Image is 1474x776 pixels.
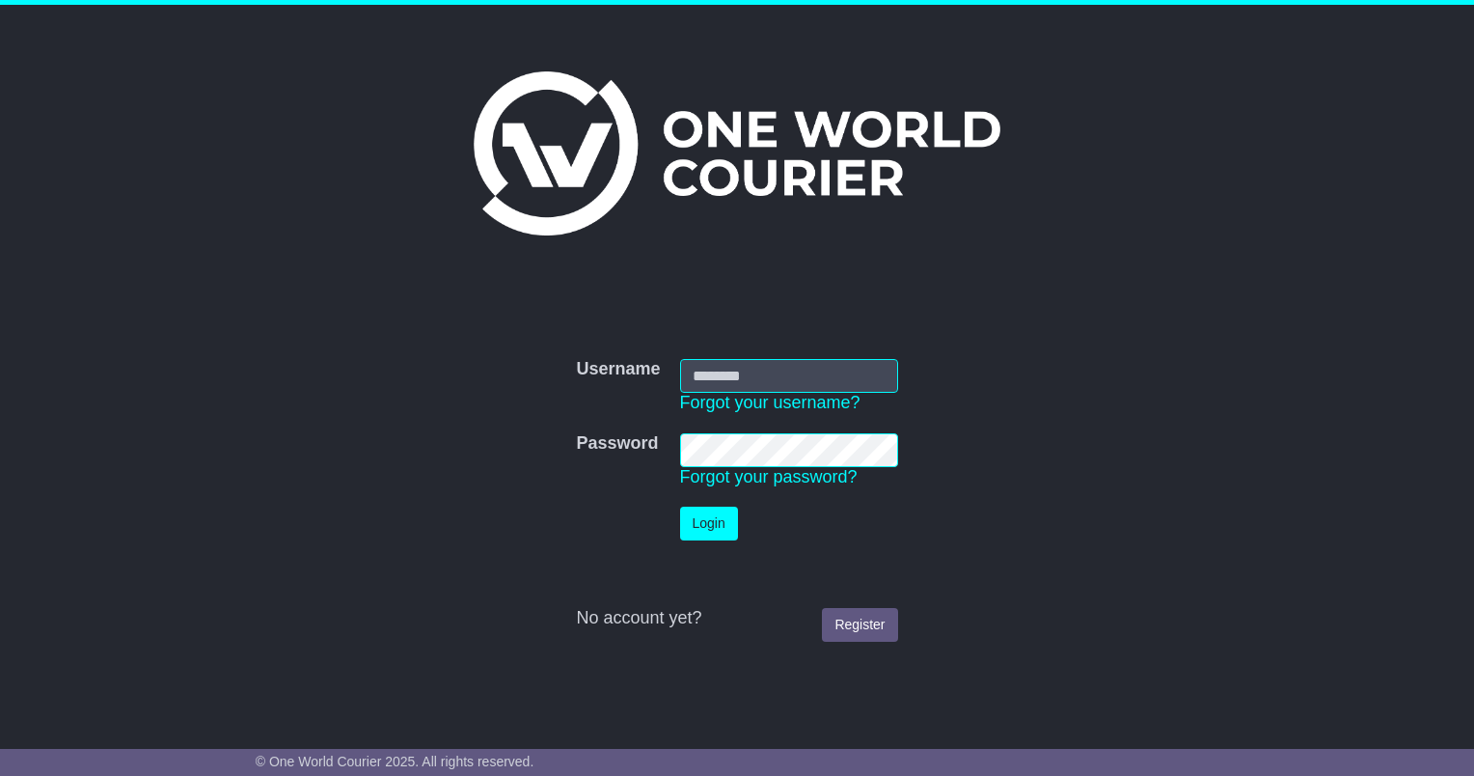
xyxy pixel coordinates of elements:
[822,608,897,642] a: Register
[256,754,534,769] span: © One World Courier 2025. All rights reserved.
[576,608,897,629] div: No account yet?
[680,467,858,486] a: Forgot your password?
[576,433,658,455] label: Password
[680,507,738,540] button: Login
[680,393,860,412] a: Forgot your username?
[576,359,660,380] label: Username
[474,71,1000,236] img: One World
